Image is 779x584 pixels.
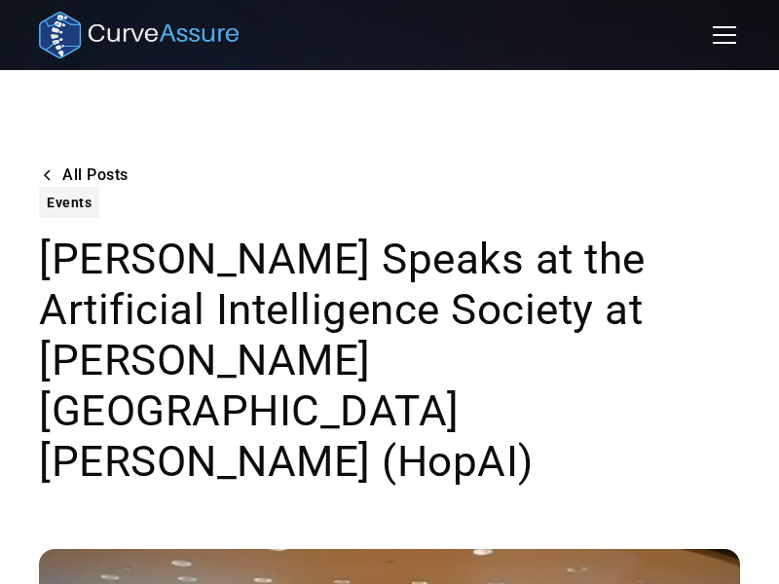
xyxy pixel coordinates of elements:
[39,234,740,487] h1: [PERSON_NAME] Speaks at the Artificial Intelligence Society at [PERSON_NAME][GEOGRAPHIC_DATA][PER...
[47,191,92,214] div: Events
[39,164,129,187] a: All Posts
[39,12,239,58] a: home
[62,167,129,183] div: All Posts
[701,12,740,58] div: menu
[39,187,99,218] a: Events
